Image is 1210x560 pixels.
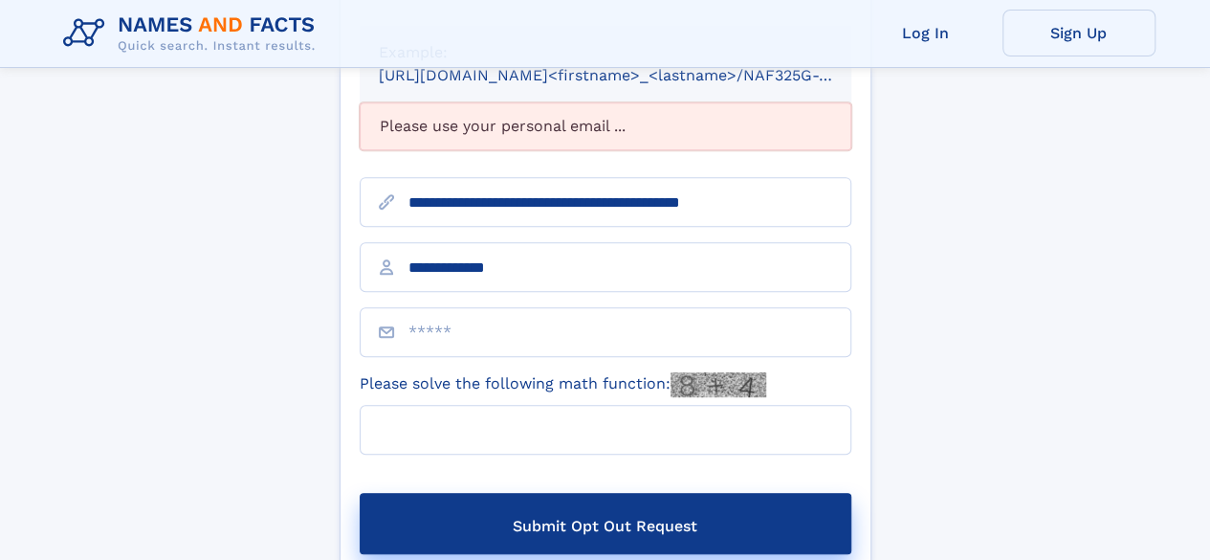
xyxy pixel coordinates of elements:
[360,493,851,554] button: Submit Opt Out Request
[55,8,331,59] img: Logo Names and Facts
[849,10,1002,56] a: Log In
[360,372,766,397] label: Please solve the following math function:
[360,102,851,150] div: Please use your personal email ...
[1002,10,1155,56] a: Sign Up
[379,66,888,84] small: [URL][DOMAIN_NAME]<firstname>_<lastname>/NAF325G-xxxxxxxx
